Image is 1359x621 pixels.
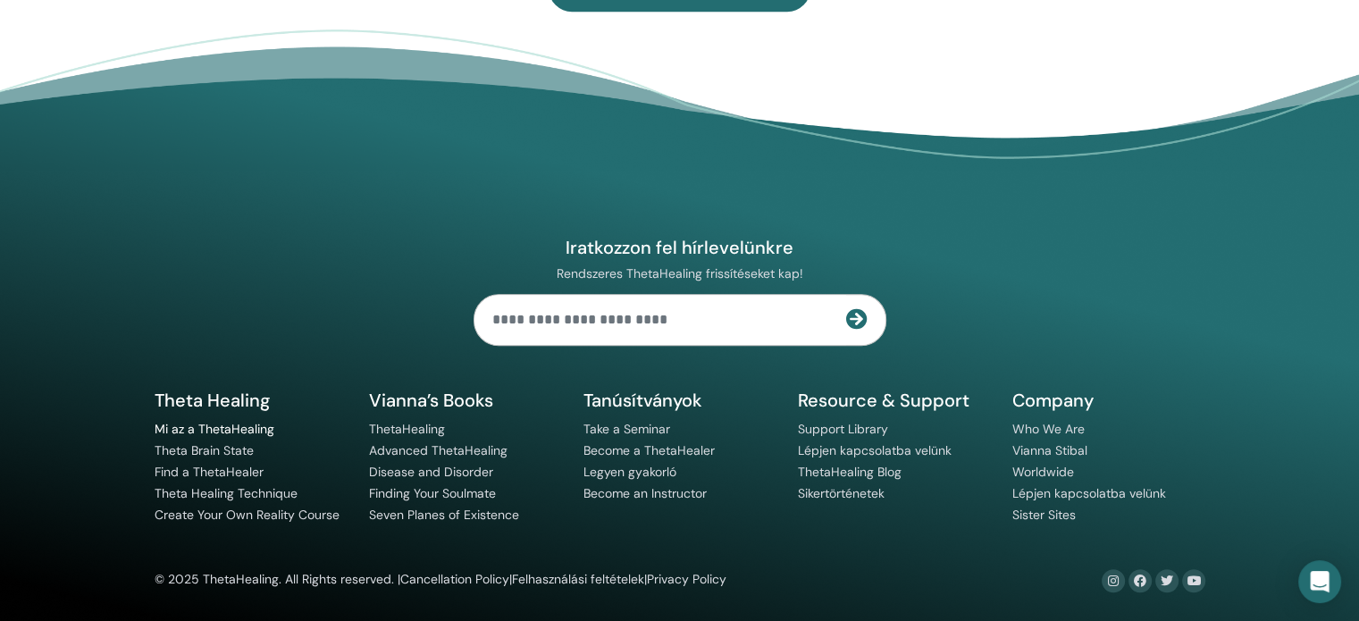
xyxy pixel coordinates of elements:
[647,571,726,587] a: Privacy Policy
[1298,560,1341,603] div: Open Intercom Messenger
[155,485,298,501] a: Theta Healing Technique
[369,389,562,412] h5: Vianna’s Books
[583,442,715,458] a: Become a ThetaHealer
[798,442,952,458] a: Lépjen kapcsolatba velünk
[1012,507,1076,523] a: Sister Sites
[583,485,707,501] a: Become an Instructor
[155,569,726,591] div: © 2025 ThetaHealing. All Rights reserved. | | |
[369,485,496,501] a: Finding Your Soulmate
[369,464,493,480] a: Disease and Disorder
[512,571,644,587] a: Felhasználási feltételek
[155,389,348,412] h5: Theta Healing
[369,442,508,458] a: Advanced ThetaHealing
[155,507,340,523] a: Create Your Own Reality Course
[583,421,670,437] a: Take a Seminar
[583,464,676,480] a: Legyen gyakorló
[369,507,519,523] a: Seven Planes of Existence
[474,236,886,259] h4: Iratkozzon fel hírlevelünkre
[155,464,264,480] a: Find a ThetaHealer
[1012,389,1205,412] h5: Company
[1012,464,1074,480] a: Worldwide
[583,389,776,412] h5: Tanúsítványok
[1012,442,1087,458] a: Vianna Stibal
[798,421,888,437] a: Support Library
[474,265,886,281] p: Rendszeres ThetaHealing frissítéseket kap!
[155,442,254,458] a: Theta Brain State
[155,421,274,437] a: Mi az a ThetaHealing
[798,464,902,480] a: ThetaHealing Blog
[798,389,991,412] h5: Resource & Support
[1012,421,1085,437] a: Who We Are
[400,571,509,587] a: Cancellation Policy
[369,421,445,437] a: ThetaHealing
[1012,485,1166,501] a: Lépjen kapcsolatba velünk
[798,485,885,501] a: Sikertörténetek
